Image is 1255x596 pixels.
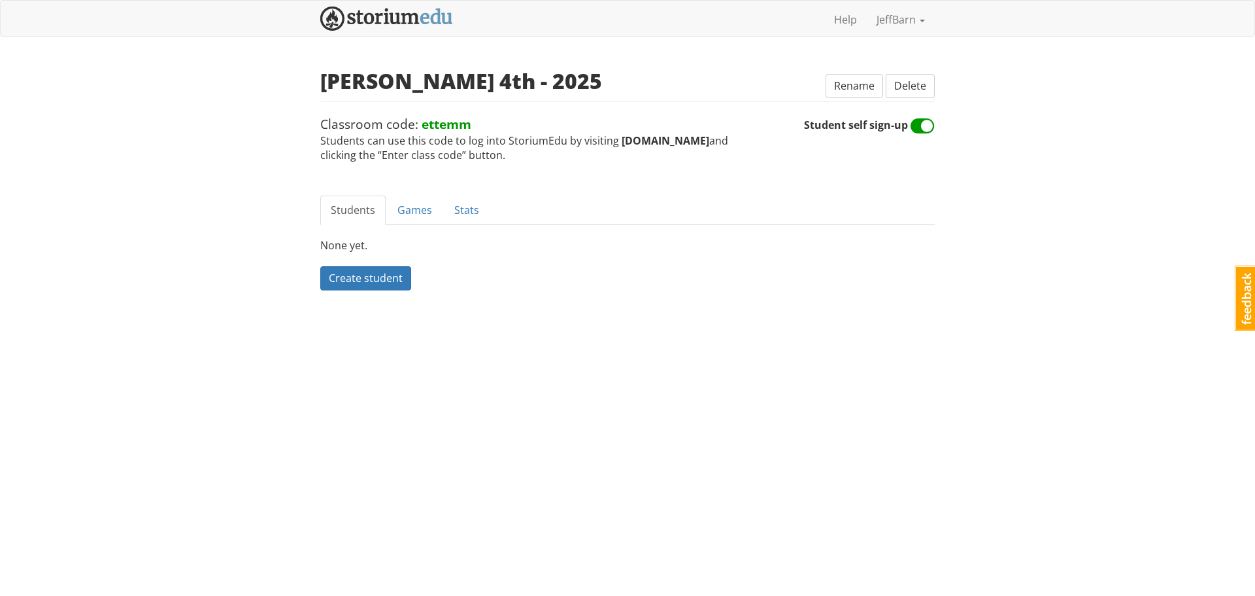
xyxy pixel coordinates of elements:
[894,79,926,93] span: Delete
[886,74,935,98] button: Delete
[387,196,443,225] a: Games
[804,118,935,132] span: Student self sign-up
[320,115,804,163] span: Students can use this code to log into StoriumEdu by visiting and clicking the “Enter class code”...
[320,266,411,290] button: Create student
[320,196,386,225] a: Students
[867,3,935,36] a: JeffBarn
[320,7,453,31] img: StoriumEDU
[422,115,471,133] strong: ettemm
[320,69,602,92] h2: [PERSON_NAME] 4th - 2025
[444,196,490,225] a: Stats
[622,133,709,148] strong: [DOMAIN_NAME]
[824,3,867,36] a: Help
[834,79,875,93] span: Rename
[826,74,883,98] button: Rename
[320,238,367,253] span: None yet.
[320,115,471,133] span: Classroom code:
[329,271,403,285] span: Create student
